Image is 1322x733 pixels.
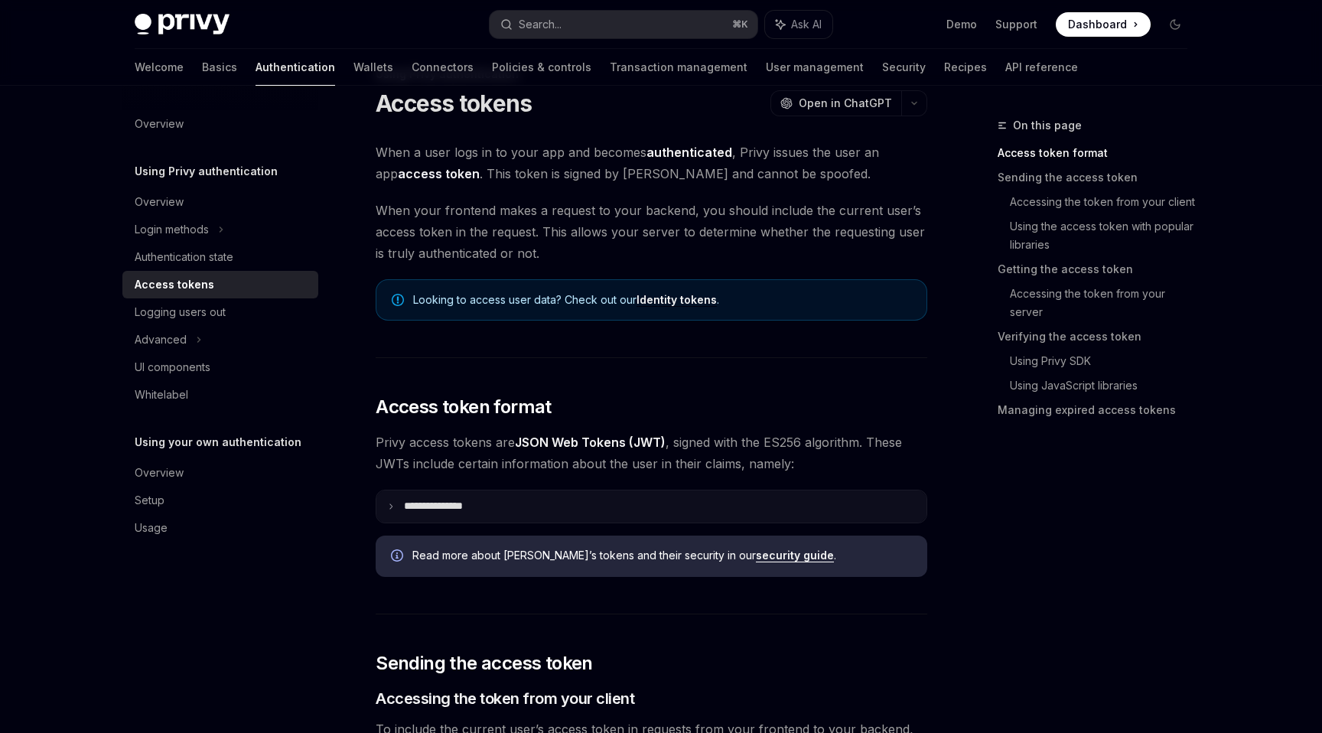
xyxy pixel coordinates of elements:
a: Accessing the token from your server [1010,282,1200,324]
div: Usage [135,519,168,537]
span: On this page [1013,116,1082,135]
div: Search... [519,15,562,34]
div: Overview [135,464,184,482]
a: Policies & controls [492,49,591,86]
a: Dashboard [1056,12,1151,37]
span: Dashboard [1068,17,1127,32]
h5: Using Privy authentication [135,162,278,181]
button: Open in ChatGPT [770,90,901,116]
a: Verifying the access token [998,324,1200,349]
a: JSON Web Tokens (JWT) [515,435,666,451]
span: Accessing the token from your client [376,688,634,709]
span: Access token format [376,395,552,419]
strong: access token [398,166,480,181]
span: Open in ChatGPT [799,96,892,111]
span: ⌘ K [732,18,748,31]
a: Sending the access token [998,165,1200,190]
span: Looking to access user data? Check out our . [413,292,911,308]
span: Read more about [PERSON_NAME]’s tokens and their security in our . [412,548,912,563]
div: Overview [135,115,184,133]
a: Wallets [353,49,393,86]
a: Authentication state [122,243,318,271]
svg: Note [392,294,404,306]
span: Sending the access token [376,651,593,676]
img: dark logo [135,14,230,35]
a: Overview [122,459,318,487]
a: Security [882,49,926,86]
a: UI components [122,353,318,381]
button: Toggle dark mode [1163,12,1187,37]
a: Accessing the token from your client [1010,190,1200,214]
a: Access token format [998,141,1200,165]
a: Setup [122,487,318,514]
span: When a user logs in to your app and becomes , Privy issues the user an app . This token is signed... [376,142,927,184]
a: Whitelabel [122,381,318,409]
div: Overview [135,193,184,211]
span: Privy access tokens are , signed with the ES256 algorithm. These JWTs include certain information... [376,432,927,474]
div: Authentication state [135,248,233,266]
svg: Info [391,549,406,565]
h1: Access tokens [376,90,532,117]
a: Overview [122,188,318,216]
button: Search...⌘K [490,11,757,38]
a: Using JavaScript libraries [1010,373,1200,398]
div: Access tokens [135,275,214,294]
div: Setup [135,491,164,510]
a: Recipes [944,49,987,86]
a: API reference [1005,49,1078,86]
a: security guide [756,549,834,562]
div: Login methods [135,220,209,239]
a: Access tokens [122,271,318,298]
a: Usage [122,514,318,542]
a: Getting the access token [998,257,1200,282]
a: Using Privy SDK [1010,349,1200,373]
a: Welcome [135,49,184,86]
div: Advanced [135,331,187,349]
a: Logging users out [122,298,318,326]
span: Ask AI [791,17,822,32]
a: User management [766,49,864,86]
a: Authentication [256,49,335,86]
div: Whitelabel [135,386,188,404]
a: Basics [202,49,237,86]
a: Using the access token with popular libraries [1010,214,1200,257]
span: When your frontend makes a request to your backend, you should include the current user’s access ... [376,200,927,264]
a: Connectors [412,49,474,86]
button: Ask AI [765,11,832,38]
a: Demo [946,17,977,32]
a: Support [995,17,1037,32]
a: Overview [122,110,318,138]
a: Transaction management [610,49,747,86]
a: Identity tokens [637,293,717,307]
strong: authenticated [646,145,732,160]
a: Managing expired access tokens [998,398,1200,422]
div: UI components [135,358,210,376]
div: Logging users out [135,303,226,321]
h5: Using your own authentication [135,433,301,451]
